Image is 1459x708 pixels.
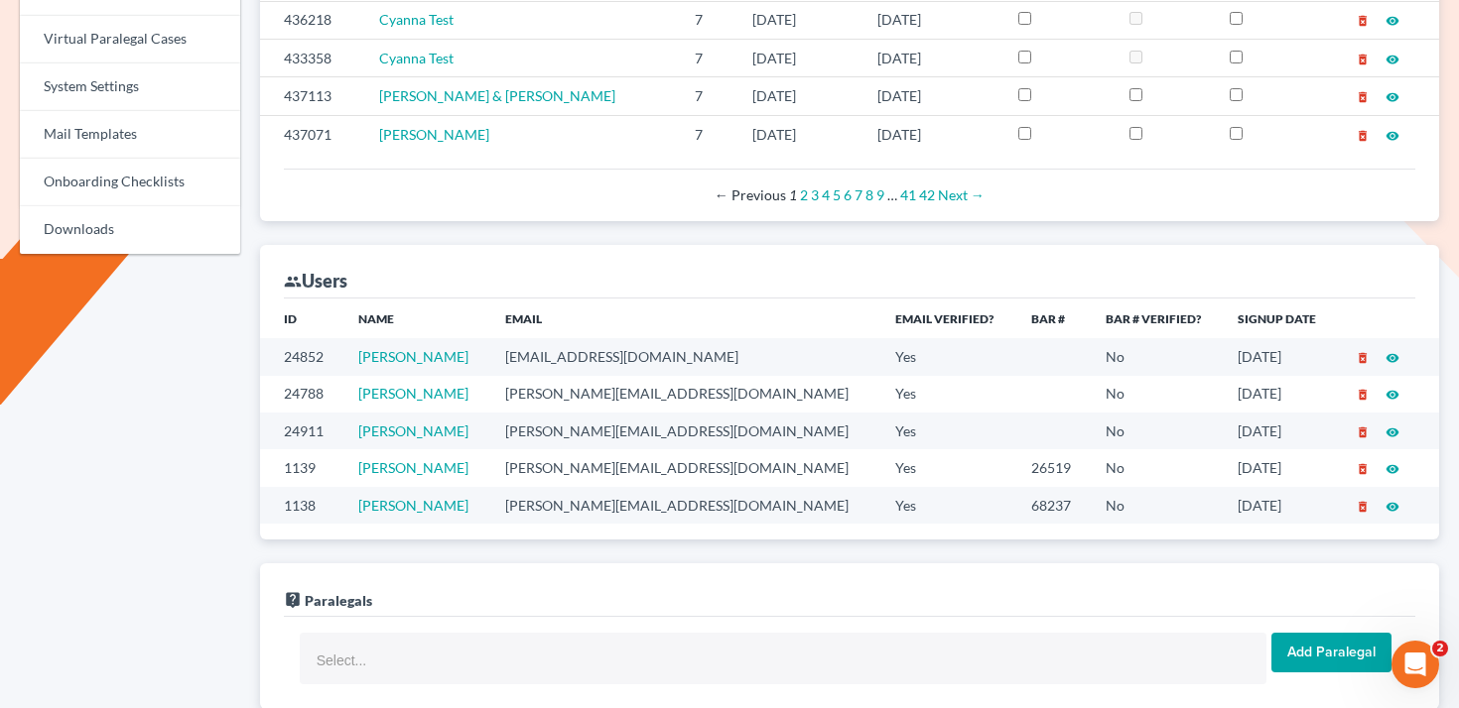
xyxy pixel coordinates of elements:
i: delete_forever [1356,14,1370,28]
i: delete_forever [1356,388,1370,402]
td: No [1090,413,1222,449]
td: [DATE] [1222,338,1336,375]
td: [DATE] [862,1,1002,39]
a: Downloads [20,206,240,254]
a: Page 5 [833,186,841,203]
a: delete_forever [1356,422,1370,439]
i: delete_forever [1356,500,1370,514]
a: Page 4 [822,186,830,203]
i: visibility [1386,500,1399,514]
i: group [284,273,302,291]
td: No [1090,376,1222,413]
th: Signup Date [1222,298,1336,338]
em: Page 1 [789,186,797,203]
td: 437071 [260,115,363,153]
a: delete_forever [1356,348,1370,365]
a: visibility [1386,497,1399,514]
td: Yes [879,376,1014,413]
i: delete_forever [1356,351,1370,365]
th: Email [489,298,879,338]
div: Users [284,269,347,293]
td: [DATE] [736,77,862,115]
a: visibility [1386,87,1399,104]
a: delete_forever [1356,497,1370,514]
i: delete_forever [1356,129,1370,143]
i: delete_forever [1356,425,1370,439]
a: delete_forever [1356,459,1370,476]
td: [DATE] [1222,376,1336,413]
a: Page 9 [876,186,884,203]
th: Name [342,298,490,338]
td: 433358 [260,39,363,76]
td: [DATE] [1222,487,1336,524]
td: Yes [879,487,1014,524]
a: Cyanna Test [379,50,454,66]
span: Paralegals [305,592,372,609]
td: [EMAIL_ADDRESS][DOMAIN_NAME] [489,338,879,375]
a: Mail Templates [20,111,240,159]
i: live_help [284,591,302,609]
a: Cyanna Test [379,11,454,28]
td: No [1090,449,1222,486]
td: [PERSON_NAME][EMAIL_ADDRESS][DOMAIN_NAME] [489,487,879,524]
a: [PERSON_NAME] [358,348,468,365]
a: System Settings [20,63,240,111]
a: Page 42 [919,186,935,203]
a: visibility [1386,385,1399,402]
a: visibility [1386,422,1399,439]
td: [DATE] [736,39,862,76]
td: Yes [879,449,1014,486]
th: Email Verified? [879,298,1014,338]
input: Add Paralegal [1271,633,1392,672]
td: [DATE] [1222,449,1336,486]
a: visibility [1386,348,1399,365]
span: 2 [1432,641,1448,656]
i: visibility [1386,53,1399,66]
td: 26519 [1015,449,1090,486]
a: [PERSON_NAME] [358,385,468,402]
td: 1138 [260,487,342,524]
a: visibility [1386,11,1399,28]
a: Page 41 [900,186,916,203]
td: 24788 [260,376,342,413]
th: ID [260,298,342,338]
a: visibility [1386,50,1399,66]
i: visibility [1386,90,1399,104]
td: No [1090,487,1222,524]
td: 24852 [260,338,342,375]
td: 437113 [260,77,363,115]
a: [PERSON_NAME] [358,422,468,439]
td: 1139 [260,449,342,486]
td: Yes [879,413,1014,449]
span: … [887,186,897,203]
td: 68237 [1015,487,1090,524]
a: delete_forever [1356,50,1370,66]
td: 7 [679,1,736,39]
a: Page 6 [844,186,852,203]
span: Previous page [715,186,786,203]
th: Bar # Verified? [1090,298,1222,338]
td: [DATE] [862,115,1002,153]
a: [PERSON_NAME] & [PERSON_NAME] [379,87,615,104]
a: Page 7 [855,186,862,203]
a: Next page [938,186,985,203]
td: [DATE] [1222,413,1336,449]
td: Yes [879,338,1014,375]
a: Page 2 [800,186,808,203]
a: Page 3 [811,186,819,203]
a: [PERSON_NAME] [379,126,489,143]
td: No [1090,338,1222,375]
td: 436218 [260,1,363,39]
i: visibility [1386,14,1399,28]
i: visibility [1386,388,1399,402]
td: [DATE] [736,1,862,39]
a: delete_forever [1356,11,1370,28]
i: visibility [1386,425,1399,439]
a: visibility [1386,459,1399,476]
a: Virtual Paralegal Cases [20,16,240,63]
i: visibility [1386,129,1399,143]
